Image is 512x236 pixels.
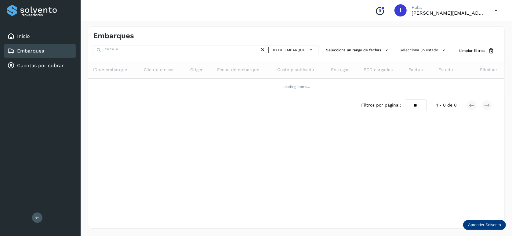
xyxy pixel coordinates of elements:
[397,45,449,55] button: Selecciona un estado
[459,48,485,53] span: Limpiar filtros
[17,33,30,39] a: Inicio
[454,45,499,56] button: Limpiar filtros
[17,63,64,68] a: Cuentas por cobrar
[93,67,127,73] span: ID de embarque
[4,44,76,58] div: Embarques
[20,13,73,17] p: Proveedores
[88,79,504,95] td: Loading items...
[277,67,314,73] span: Costo planificado
[412,10,485,16] p: lorena.rojo@serviciosatc.com.mx
[17,48,44,54] a: Embarques
[364,67,393,73] span: POD cargadas
[412,5,485,10] p: Hola,
[4,30,76,43] div: Inicio
[273,47,305,53] span: ID de embarque
[331,67,349,73] span: Entregas
[468,223,501,227] p: Aprender Solvento
[4,59,76,72] div: Cuentas por cobrar
[438,67,453,73] span: Estado
[190,67,204,73] span: Origen
[324,45,392,55] button: Selecciona un rango de fechas
[217,67,259,73] span: Fecha de embarque
[144,67,174,73] span: Cliente emisor
[361,102,401,108] span: Filtros por página :
[463,220,506,230] div: Aprender Solvento
[271,45,316,54] button: ID de embarque
[436,102,457,108] span: 1 - 0 de 0
[93,31,134,40] h4: Embarques
[480,67,497,73] span: Eliminar
[409,67,425,73] span: Factura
